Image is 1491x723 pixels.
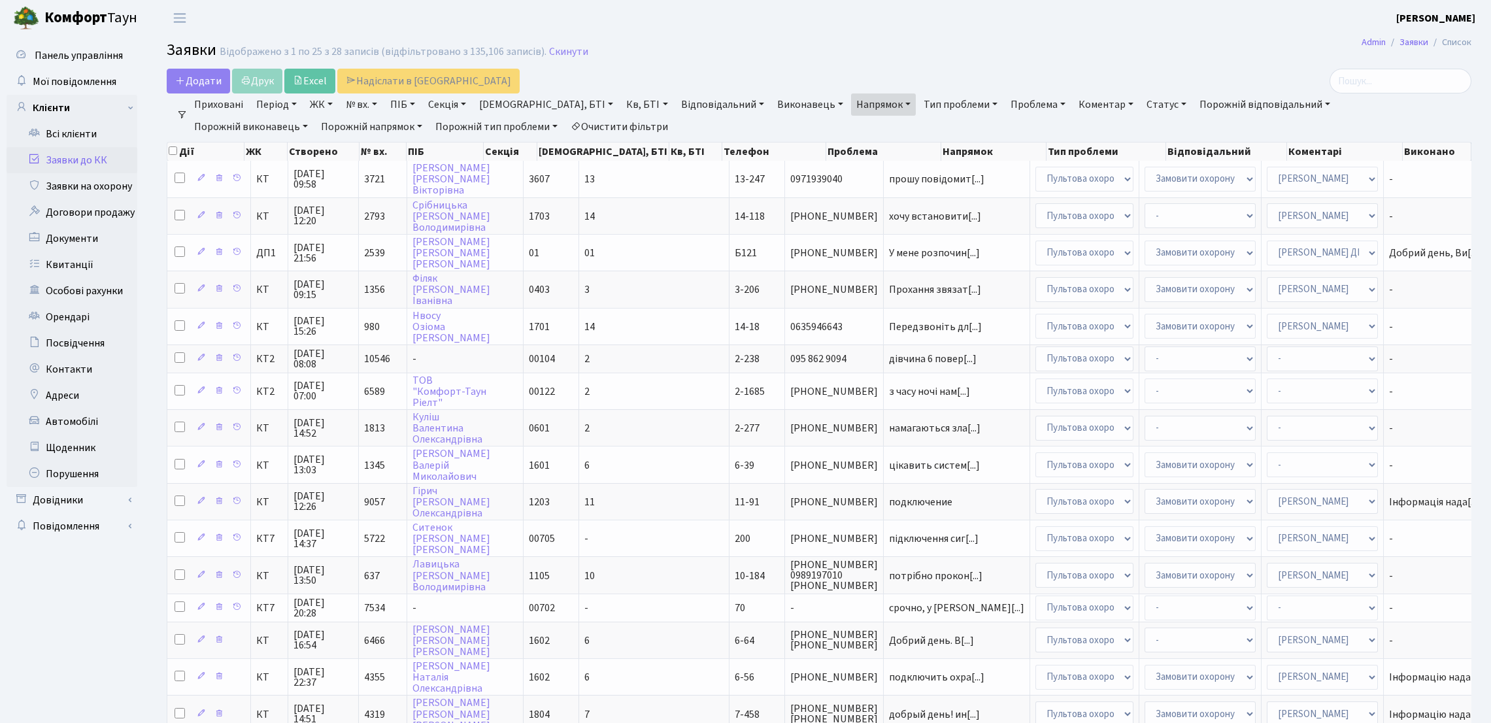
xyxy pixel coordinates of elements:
[430,116,563,138] a: Порожній тип проблеми
[851,93,916,116] a: Напрямок
[244,143,287,161] th: ЖК
[1389,386,1484,397] span: -
[412,198,490,235] a: Срібницька[PERSON_NAME]Володимирівна
[889,320,982,334] span: Передзвоніть дл[...]
[293,528,353,549] span: [DATE] 14:37
[256,497,282,507] span: КТ
[474,93,618,116] a: [DEMOGRAPHIC_DATA], БТІ
[790,603,878,613] span: -
[584,601,588,615] span: -
[790,423,878,433] span: [PHONE_NUMBER]
[341,93,382,116] a: № вх.
[7,69,137,95] a: Мої повідомлення
[1389,211,1484,222] span: -
[584,531,588,546] span: -
[163,7,196,29] button: Переключити навігацію
[790,672,878,682] span: [PHONE_NUMBER]
[7,147,137,173] a: Заявки до КК
[256,284,282,295] span: КТ
[889,670,984,684] span: подключить охра[...]
[529,282,550,297] span: 0403
[256,354,282,364] span: КТ2
[293,243,353,263] span: [DATE] 21:56
[529,569,550,583] span: 1105
[7,304,137,330] a: Орендарі
[529,172,550,186] span: 3607
[293,565,353,586] span: [DATE] 13:50
[293,169,353,190] span: [DATE] 09:58
[669,143,723,161] th: Кв, БТІ
[412,601,416,615] span: -
[412,622,490,659] a: [PERSON_NAME][PERSON_NAME][PERSON_NAME]
[1194,93,1335,116] a: Порожній відповідальний
[1389,533,1484,544] span: -
[549,46,588,58] a: Скинути
[529,707,550,722] span: 1804
[364,531,385,546] span: 5722
[293,491,353,512] span: [DATE] 12:26
[735,246,757,260] span: Б121
[35,48,123,63] span: Панель управління
[167,69,230,93] a: Додати
[941,143,1047,161] th: Напрямок
[364,282,385,297] span: 1356
[1389,284,1484,295] span: -
[565,116,673,138] a: Очистити фільтри
[790,630,878,650] span: [PHONE_NUMBER] [PHONE_NUMBER]
[256,533,282,544] span: КТ7
[1428,35,1471,50] li: Список
[584,495,595,509] span: 11
[584,421,590,435] span: 2
[412,161,490,197] a: [PERSON_NAME][PERSON_NAME]Вікторівна
[584,458,590,473] span: 6
[293,205,353,226] span: [DATE] 12:20
[256,423,282,433] span: КТ
[412,309,490,345] a: НвосуОзіома[PERSON_NAME]
[7,199,137,226] a: Договори продажу
[790,211,878,222] span: [PHONE_NUMBER]
[1399,35,1428,49] a: Заявки
[529,352,555,366] span: 00104
[44,7,107,28] b: Комфорт
[256,709,282,720] span: КТ
[735,421,760,435] span: 2-277
[772,93,848,116] a: Виконавець
[584,352,590,366] span: 2
[7,95,137,121] a: Клієнти
[1342,29,1491,56] nav: breadcrumb
[7,121,137,147] a: Всі клієнти
[889,707,980,722] span: добрый день! ин[...]
[889,282,981,297] span: Прохання звязат[...]
[423,93,471,116] a: Секція
[167,143,244,161] th: Дії
[529,601,555,615] span: 00702
[1362,35,1386,49] a: Admin
[584,320,595,334] span: 14
[889,246,980,260] span: У мене розпочин[...]
[735,633,754,648] span: 6-64
[364,458,385,473] span: 1345
[407,143,484,161] th: ПІБ
[676,93,769,116] a: Відповідальний
[364,352,390,366] span: 10546
[735,282,760,297] span: 3-206
[889,601,1024,615] span: срочно, у [PERSON_NAME][...]
[790,533,878,544] span: [PHONE_NUMBER]
[412,447,490,484] a: [PERSON_NAME]ВалерійМиколайович
[1389,707,1484,722] span: Інформацію нада[...]
[889,172,984,186] span: прошу повідомит[...]
[364,569,380,583] span: 637
[1141,93,1192,116] a: Статус
[584,569,595,583] span: 10
[293,316,353,337] span: [DATE] 15:26
[256,603,282,613] span: КТ7
[360,143,407,161] th: № вх.
[251,93,302,116] a: Період
[790,248,878,258] span: [PHONE_NUMBER]
[256,322,282,332] span: КТ
[364,172,385,186] span: 3721
[293,667,353,688] span: [DATE] 22:37
[7,330,137,356] a: Посвідчення
[790,322,878,332] span: 0635946643
[364,707,385,722] span: 4319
